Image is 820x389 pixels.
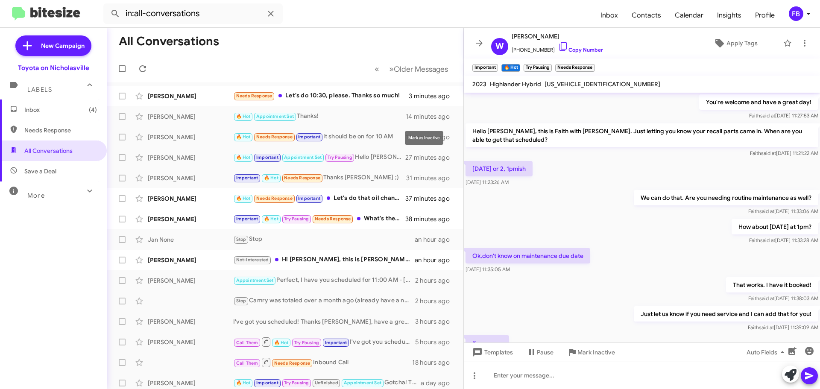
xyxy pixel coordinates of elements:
p: Hello [PERSON_NAME], this is Faith with [PERSON_NAME]. Just letting you know your recall parts ca... [466,123,818,147]
div: Gotcha! Thank you for letting me know. Take your time and just send me a message whenever you wan... [233,378,421,388]
span: Needs Response [274,360,310,366]
button: Pause [520,345,560,360]
a: Profile [748,3,782,28]
span: Inbox [24,105,97,114]
div: 38 minutes ago [405,215,457,223]
span: 2023 [472,80,486,88]
a: New Campaign [15,35,91,56]
span: Needs Response [315,216,351,222]
a: Inbox [594,3,625,28]
span: All Conversations [24,146,73,155]
span: Labels [27,86,52,94]
span: Needs Response [24,126,97,135]
span: [DATE] 11:23:26 AM [466,179,509,185]
p: [DATE] or 2, 1pmish [466,161,533,176]
div: [PERSON_NAME] [148,317,233,326]
span: Needs Response [284,175,320,181]
div: 2 hours ago [415,276,457,285]
p: That works. I have it booked! [726,277,818,292]
div: Inbound Call [233,357,412,368]
div: Hello [PERSON_NAME] again from Toyota on [GEOGRAPHIC_DATA]. There is still time this month to red... [233,152,405,162]
button: Apply Tags [691,35,779,51]
span: Faith [DATE] 11:27:53 AM [749,112,818,119]
span: Faith [DATE] 11:33:06 AM [748,208,818,214]
a: Contacts [625,3,668,28]
span: Faith [DATE] 11:21:22 AM [750,150,818,156]
div: I've got you scheduled! Thanks [PERSON_NAME], have a great day! [233,336,415,347]
span: Older Messages [394,64,448,74]
div: Mark as Inactive [405,131,443,145]
span: Call Them [236,340,258,345]
div: [PERSON_NAME] [148,92,233,100]
nav: Page navigation example [370,60,453,78]
span: Important [236,216,258,222]
span: » [389,64,394,74]
h1: All Conversations [119,35,219,48]
span: said at [760,237,775,243]
button: Auto Fields [740,345,794,360]
div: What's the price? [233,214,405,224]
span: « [375,64,379,74]
small: 🔥 Hot [501,64,520,72]
div: [PERSON_NAME] [148,194,233,203]
div: Stop [233,234,415,244]
span: W [495,40,504,53]
p: How about [DATE] at 1pm? [732,219,818,234]
div: I've got you scheduled! Thanks [PERSON_NAME], have a great day! [233,317,415,326]
span: Important [256,155,278,160]
span: [PERSON_NAME] [512,31,603,41]
span: said at [760,112,775,119]
span: 🔥 Hot [236,134,251,140]
div: 2 hours ago [415,297,457,305]
div: 18 hours ago [412,358,457,367]
div: Camry was totaled over a month ago (already have a new Subara) and we moved in [DATE] so please r... [233,296,415,306]
span: 🔥 Hot [236,114,251,119]
span: Appointment Set [236,278,274,283]
div: [PERSON_NAME] [148,379,233,387]
div: [PERSON_NAME] [148,153,233,162]
div: Let's do that oil change and check. Would [DATE] 9:30am work? [233,193,405,203]
small: Needs Response [555,64,594,72]
div: an hour ago [415,235,457,244]
a: Calendar [668,3,710,28]
span: Not-Interested [236,257,269,263]
span: Apply Tags [726,35,758,51]
div: a day ago [421,379,457,387]
div: Hi [PERSON_NAME], this is [PERSON_NAME] (actual driver of the car). The maintenance light notific... [233,255,415,265]
span: Faith [DATE] 11:39:09 AM [748,324,818,331]
span: Important [256,380,278,386]
span: Mark Inactive [577,345,615,360]
input: Search [103,3,283,24]
div: 27 minutes ago [405,153,457,162]
span: said at [761,150,776,156]
span: Stop [236,237,246,242]
span: Auto Fields [747,345,788,360]
div: Let's do 10:30, please. Thanks so much! [233,91,409,101]
span: Appointment Set [256,114,294,119]
span: (4) [89,105,97,114]
div: 3 minutes ago [409,92,457,100]
div: [PERSON_NAME] [148,133,233,141]
div: [PERSON_NAME] [148,256,233,264]
span: Important [236,175,258,181]
button: FB [782,6,811,21]
span: Important [298,196,320,201]
span: Needs Response [256,196,293,201]
div: Jan None [148,235,233,244]
div: [PERSON_NAME] [148,215,233,223]
span: New Campaign [41,41,85,50]
span: 🔥 Hot [264,216,278,222]
div: 5 hours ago [415,338,457,346]
span: Highlander Hybrid [490,80,541,88]
span: Faith [DATE] 11:38:03 AM [748,295,818,301]
div: FB [789,6,803,21]
div: Perfect, I have you scheduled for 11:00 AM - [DATE]! Let me know if you need anything else, and h... [233,275,415,285]
p: K [466,335,509,351]
div: [PERSON_NAME] [148,276,233,285]
div: 3 hours ago [415,317,457,326]
button: Previous [369,60,384,78]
